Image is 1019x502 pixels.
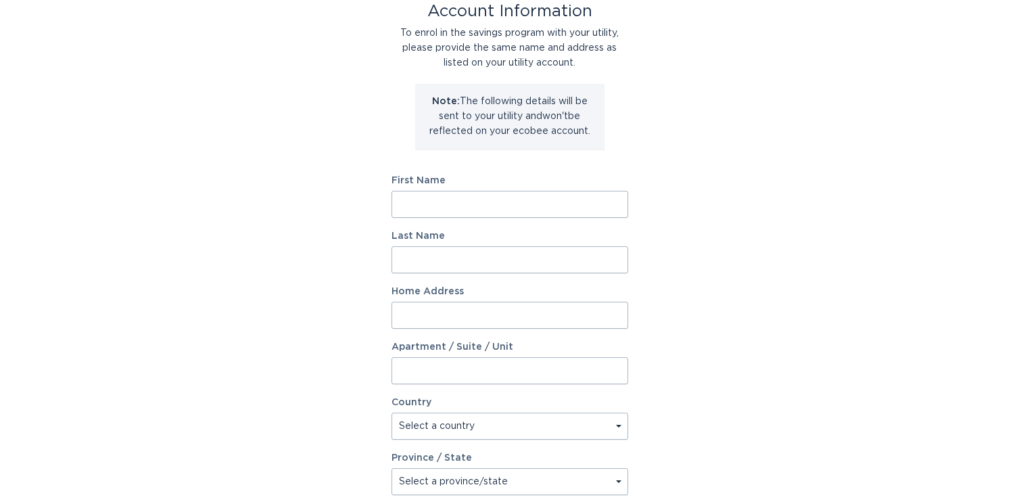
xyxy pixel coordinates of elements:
label: Last Name [392,231,628,241]
label: Province / State [392,453,472,463]
p: The following details will be sent to your utility and won't be reflected on your ecobee account. [425,94,594,139]
label: Country [392,398,431,407]
label: Apartment / Suite / Unit [392,342,628,352]
div: To enrol in the savings program with your utility, please provide the same name and address as li... [392,26,628,70]
div: Account Information [392,4,628,19]
label: First Name [392,176,628,185]
label: Home Address [392,287,628,296]
strong: Note: [432,97,460,106]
